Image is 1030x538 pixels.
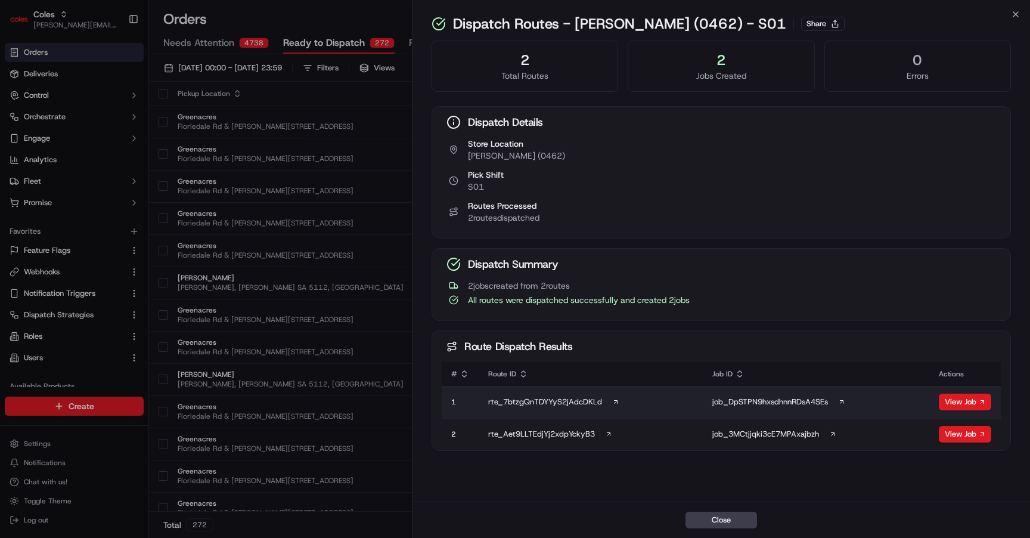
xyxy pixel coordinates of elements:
div: [PERSON_NAME] (0462) [468,150,565,162]
span: Knowledge Base [24,173,91,185]
div: Dispatch Summary [432,249,1010,280]
a: Powered byPylon [84,202,144,211]
img: Nash [12,12,36,36]
div: S01 [468,181,504,193]
div: # [451,369,469,379]
a: View Job [939,426,991,443]
span: 1 [451,397,456,407]
div: Route ID [488,369,693,379]
div: job_DpSTPN9hxsdhnnRDsA4SEs [712,397,920,407]
div: rte_Aet9LLTEdjYj2xdpYckyB3 [488,429,693,440]
span: Pylon [119,202,144,211]
div: Dispatch Routes - [PERSON_NAME] (0462) - S01 [432,14,1011,33]
div: 2 [638,51,804,70]
span: 2 job s created from 2 route s [468,280,570,292]
button: Share [801,17,845,31]
div: 2 route s dispatched [468,212,996,224]
a: 💻API Documentation [96,168,196,190]
p: Welcome 👋 [12,48,217,67]
div: Jobs Created [638,70,804,82]
input: Got a question? Start typing here... [31,77,215,89]
a: 📗Knowledge Base [7,168,96,190]
div: Total Routes [442,70,608,82]
button: Close [685,512,757,528]
div: rte_7btzgQnTDYYyS2jAdcDKLd [488,397,693,407]
button: Start new chat [203,118,217,132]
div: Route Dispatch Results [432,331,1010,362]
div: Start new chat [41,114,196,126]
img: 1736555255976-a54dd68f-1ca7-489b-9aae-adbdc363a1c4 [12,114,33,135]
span: 2 [451,429,456,439]
span: All routes were dispatched successfully and created 2 job s [468,294,690,306]
div: 💻 [101,174,110,184]
span: API Documentation [113,173,191,185]
div: Routes Processed [468,200,996,212]
div: job_3MCtjjqki3cE7MPAxajbzh [712,429,920,440]
div: Pick Shift [468,169,504,181]
div: 2 [442,51,608,70]
div: We're available if you need us! [41,126,151,135]
div: 0 [834,51,1001,70]
div: Store Location [468,138,565,150]
div: Dispatch Details [432,107,1010,138]
a: View Job [939,394,991,410]
div: Job ID [712,369,920,379]
div: 📗 [12,174,21,184]
div: Errors [834,70,1001,82]
div: Actions [939,369,991,379]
